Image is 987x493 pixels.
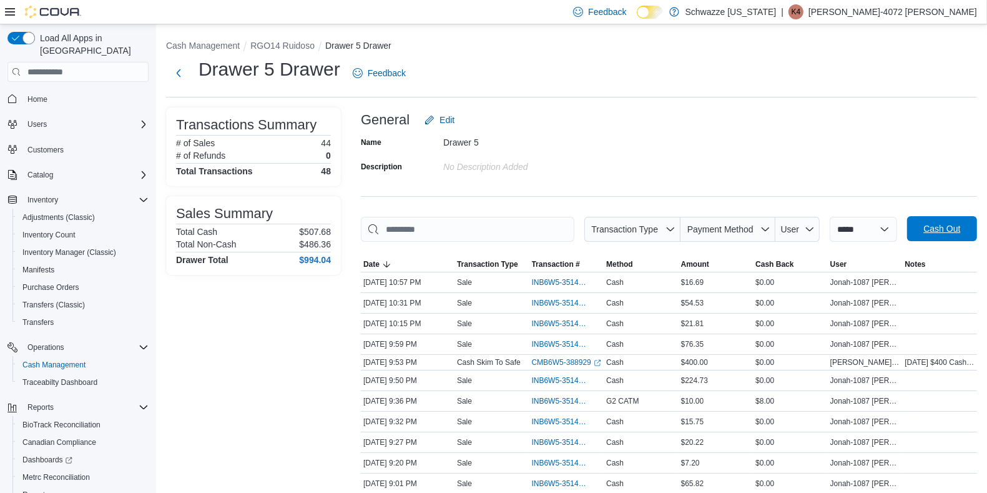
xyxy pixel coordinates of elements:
[808,4,977,19] p: [PERSON_NAME]-4072 [PERSON_NAME]
[788,4,803,19] div: Karen-4072 Collazo
[584,217,680,242] button: Transaction Type
[17,245,121,260] a: Inventory Manager (Classic)
[166,61,191,86] button: Next
[361,414,454,429] div: [DATE] 9:32 PM
[792,4,801,19] span: K4
[457,437,472,447] p: Sale
[679,257,754,272] button: Amount
[12,314,154,331] button: Transfers
[457,339,472,349] p: Sale
[27,94,47,104] span: Home
[361,476,454,491] div: [DATE] 9:01 PM
[681,396,704,406] span: $10.00
[637,6,663,19] input: Dark Mode
[12,434,154,451] button: Canadian Compliance
[368,67,406,79] span: Feedback
[681,357,708,367] span: $400.00
[12,374,154,391] button: Traceabilty Dashboard
[532,339,589,349] span: INB6W5-3514396
[12,209,154,226] button: Adjustments (Classic)
[923,222,960,235] span: Cash Out
[457,417,472,427] p: Sale
[532,456,602,471] button: INB6W5-3514238
[361,456,454,471] div: [DATE] 9:20 PM
[12,296,154,314] button: Transfers (Classic)
[2,141,154,159] button: Customers
[532,373,602,388] button: INB6W5-3514363
[27,119,47,129] span: Users
[17,262,149,277] span: Manifests
[17,357,149,372] span: Cash Management
[753,257,828,272] button: Cash Back
[17,417,106,432] a: BioTrack Reconciliation
[588,6,626,18] span: Feedback
[830,319,900,329] span: Jonah-1087 [PERSON_NAME]
[830,298,900,308] span: Jonah-1087 [PERSON_NAME]
[680,217,775,242] button: Payment Method
[604,257,679,272] button: Method
[361,275,454,290] div: [DATE] 10:57 PM
[166,41,240,51] button: Cash Management
[299,227,331,237] p: $507.68
[532,319,589,329] span: INB6W5-3514447
[2,166,154,184] button: Catalog
[17,470,149,485] span: Metrc Reconciliation
[361,394,454,409] div: [DATE] 9:36 PM
[361,435,454,450] div: [DATE] 9:27 PM
[753,394,828,409] div: $8.00
[363,259,380,269] span: Date
[439,114,454,126] span: Edit
[606,417,624,427] span: Cash
[905,259,925,269] span: Notes
[532,396,589,406] span: INB6W5-3514306
[681,277,704,287] span: $16.69
[17,452,77,467] a: Dashboards
[753,373,828,388] div: $0.00
[326,151,331,161] p: 0
[755,259,793,269] span: Cash Back
[27,145,64,155] span: Customers
[457,396,472,406] p: Sale
[532,476,602,491] button: INB6W5-3514152
[830,259,847,269] span: User
[22,360,86,370] span: Cash Management
[17,227,149,242] span: Inventory Count
[27,170,53,180] span: Catalog
[606,259,633,269] span: Method
[22,282,79,292] span: Purchase Orders
[532,277,589,287] span: INB6W5-3514545
[361,316,454,331] div: [DATE] 10:15 PM
[361,162,402,172] label: Description
[606,339,624,349] span: Cash
[457,298,472,308] p: Sale
[606,277,624,287] span: Cash
[454,257,529,272] button: Transaction Type
[22,192,63,207] button: Inventory
[443,157,611,172] div: No Description added
[830,396,900,406] span: Jonah-1087 [PERSON_NAME]
[781,4,783,19] p: |
[532,414,602,429] button: INB6W5-3514283
[532,417,589,427] span: INB6W5-3514283
[17,210,149,225] span: Adjustments (Classic)
[22,377,97,387] span: Traceabilty Dashboard
[22,340,69,355] button: Operations
[685,4,777,19] p: Schwazze [US_STATE]
[176,117,317,132] h3: Transactions Summary
[361,137,381,147] label: Name
[12,451,154,469] a: Dashboards
[12,416,154,434] button: BioTrack Reconciliation
[830,339,900,349] span: Jonah-1087 [PERSON_NAME]
[681,259,709,269] span: Amount
[17,452,149,467] span: Dashboards
[27,342,64,352] span: Operations
[361,337,454,352] div: [DATE] 9:59 PM
[606,458,624,468] span: Cash
[532,296,602,311] button: INB6W5-3514491
[325,41,391,51] button: Drawer 5 Drawer
[166,39,977,54] nav: An example of EuiBreadcrumbs
[753,355,828,370] div: $0.00
[22,455,72,465] span: Dashboards
[12,469,154,486] button: Metrc Reconciliation
[17,227,81,242] a: Inventory Count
